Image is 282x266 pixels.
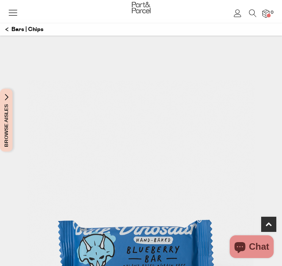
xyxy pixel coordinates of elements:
span: Browse Aisles [2,89,11,152]
span: 0 [269,9,276,16]
img: Part&Parcel [132,2,150,13]
a: 0 [262,9,269,17]
inbox-online-store-chat: Shopify online store chat [227,235,276,260]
